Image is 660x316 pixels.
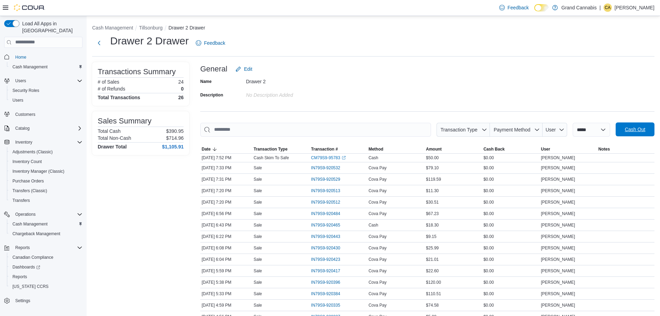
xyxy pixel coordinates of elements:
[541,302,575,308] span: [PERSON_NAME]
[200,232,252,241] div: [DATE] 6:22 PM
[311,164,347,172] button: IN79S9-920532
[10,167,82,176] span: Inventory Manager (Classic)
[254,222,262,228] p: Sale
[12,264,40,270] span: Dashboards
[12,53,82,61] span: Home
[482,301,539,309] div: $0.00
[311,245,340,251] span: IN79S9-920430
[369,199,387,205] span: Cova Pay
[369,188,387,194] span: Cova Pay
[482,221,539,229] div: $0.00
[426,280,441,285] span: $120.00
[12,64,47,70] span: Cash Management
[311,257,340,262] span: IN79S9-920423
[541,177,575,182] span: [PERSON_NAME]
[200,198,252,206] div: [DATE] 7:20 PM
[311,234,340,239] span: IN79S9-920443
[200,164,252,172] div: [DATE] 7:33 PM
[254,146,288,152] span: Transaction Type
[10,157,45,166] a: Inventory Count
[482,278,539,287] div: $0.00
[426,291,441,297] span: $110.51
[616,122,654,136] button: Cash Out
[12,198,30,203] span: Transfers
[19,20,82,34] span: Load All Apps in [GEOGRAPHIC_DATA]
[482,290,539,298] div: $0.00
[7,86,85,95] button: Security Roles
[12,53,29,61] a: Home
[541,211,575,216] span: [PERSON_NAME]
[7,253,85,262] button: Canadian Compliance
[1,137,85,147] button: Inventory
[482,187,539,195] div: $0.00
[7,166,85,176] button: Inventory Manager (Classic)
[605,3,611,12] span: CA
[539,145,597,153] button: User
[168,25,205,31] button: Drawer 2 Drawer
[625,126,645,133] span: Cash Out
[12,159,42,164] span: Inventory Count
[7,272,85,282] button: Reports
[426,177,441,182] span: $119.59
[7,186,85,196] button: Transfers (Classic)
[10,63,82,71] span: Cash Management
[12,149,53,155] span: Adjustments (Classic)
[200,221,252,229] div: [DATE] 6:43 PM
[15,212,36,217] span: Operations
[437,123,490,137] button: Transaction Type
[541,222,575,228] span: [PERSON_NAME]
[12,88,39,93] span: Security Roles
[204,40,225,46] span: Feedback
[597,145,654,153] button: Notes
[310,145,367,153] button: Transaction #
[15,78,26,84] span: Users
[311,198,347,206] button: IN79S9-920512
[490,123,543,137] button: Payment Method
[604,3,612,12] div: Christine Atack
[615,3,654,12] p: [PERSON_NAME]
[369,291,387,297] span: Cova Pay
[496,1,531,15] a: Feedback
[200,301,252,309] div: [DATE] 4:59 PM
[508,4,529,11] span: Feedback
[110,34,189,48] h1: Drawer 2 Drawer
[541,188,575,194] span: [PERSON_NAME]
[10,230,82,238] span: Chargeback Management
[426,155,439,161] span: $50.00
[369,280,387,285] span: Cova Pay
[10,263,43,271] a: Dashboards
[10,230,63,238] a: Chargeback Management
[12,297,33,305] a: Settings
[311,255,347,264] button: IN79S9-920423
[98,79,119,85] h6: # of Sales
[311,211,340,216] span: IN79S9-920484
[10,282,82,291] span: Washington CCRS
[10,157,82,166] span: Inventory Count
[200,92,223,98] label: Description
[181,86,184,92] p: 0
[482,154,539,162] div: $0.00
[10,177,47,185] a: Purchase Orders
[98,117,151,125] h3: Sales Summary
[200,154,252,162] div: [DATE] 7:52 PM
[7,176,85,186] button: Purchase Orders
[10,253,56,262] a: Canadian Compliance
[7,62,85,72] button: Cash Management
[482,145,539,153] button: Cash Back
[1,52,85,62] button: Home
[10,187,82,195] span: Transfers (Classic)
[10,148,82,156] span: Adjustments (Classic)
[15,54,26,60] span: Home
[10,177,82,185] span: Purchase Orders
[200,123,431,137] input: This is a search bar. As you type, the results lower in the page will automatically filter.
[10,253,82,262] span: Canadian Compliance
[369,146,384,152] span: Method
[12,244,33,252] button: Reports
[98,95,140,100] h4: Total Transactions
[12,77,82,85] span: Users
[482,232,539,241] div: $0.00
[202,146,211,152] span: Date
[12,110,38,119] a: Customers
[98,135,131,141] h6: Total Non-Cash
[200,145,252,153] button: Date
